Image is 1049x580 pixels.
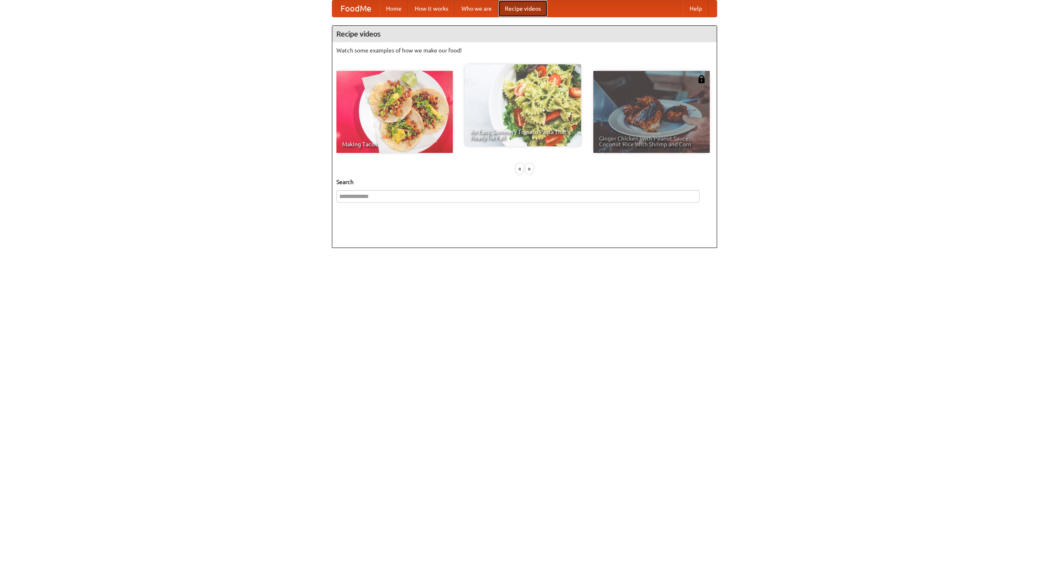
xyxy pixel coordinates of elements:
h4: Recipe videos [332,26,717,42]
img: 483408.png [697,75,706,83]
p: Watch some examples of how we make our food! [336,46,713,55]
h5: Search [336,178,713,186]
a: Making Tacos [336,71,453,153]
a: FoodMe [332,0,379,17]
span: An Easy, Summery Tomato Pasta That's Ready for Fall [470,129,575,141]
a: An Easy, Summery Tomato Pasta That's Ready for Fall [465,64,581,146]
a: Home [379,0,408,17]
a: Help [683,0,708,17]
div: « [516,164,523,174]
a: Recipe videos [498,0,547,17]
span: Making Tacos [342,141,447,147]
a: How it works [408,0,455,17]
div: » [526,164,533,174]
a: Who we are [455,0,498,17]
